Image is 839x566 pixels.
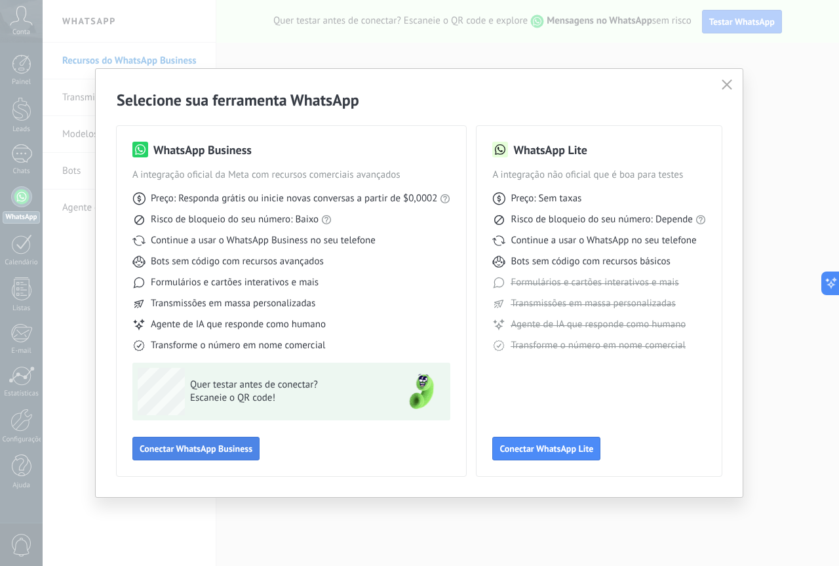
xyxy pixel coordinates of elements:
span: A integração oficial da Meta com recursos comerciais avançados [132,169,450,182]
span: Risco de bloqueio do seu número: Depende [511,213,693,226]
span: Transmissões em massa personalizadas [151,297,315,310]
span: Preço: Responda grátis ou inicie novas conversas a partir de $0,0002 [151,192,437,205]
button: Conectar WhatsApp Business [132,437,260,460]
span: Conectar WhatsApp Lite [499,444,593,453]
button: Conectar WhatsApp Lite [492,437,600,460]
span: Transmissões em massa personalizadas [511,297,675,310]
span: Agente de IA que responde como humano [511,318,686,331]
h3: WhatsApp Business [153,142,252,158]
span: Escaneie o QR code! [190,392,381,405]
span: Continue a usar o WhatsApp no seu telefone [511,234,696,247]
span: Agente de IA que responde como humano [151,318,326,331]
span: Quer testar antes de conectar? [190,378,381,392]
img: green-phone.png [398,368,445,415]
h2: Selecione sua ferramenta WhatsApp [117,90,722,110]
span: Formulários e cartões interativos e mais [151,276,319,289]
span: Bots sem código com recursos básicos [511,255,670,268]
span: Continue a usar o WhatsApp Business no seu telefone [151,234,376,247]
span: Preço: Sem taxas [511,192,581,205]
span: Formulários e cartões interativos e mais [511,276,678,289]
span: Bots sem código com recursos avançados [151,255,324,268]
span: Transforme o número em nome comercial [151,339,325,352]
span: Conectar WhatsApp Business [140,444,252,453]
h3: WhatsApp Lite [513,142,587,158]
span: A integração não oficial que é boa para testes [492,169,706,182]
span: Transforme o número em nome comercial [511,339,685,352]
span: Risco de bloqueio do seu número: Baixo [151,213,319,226]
